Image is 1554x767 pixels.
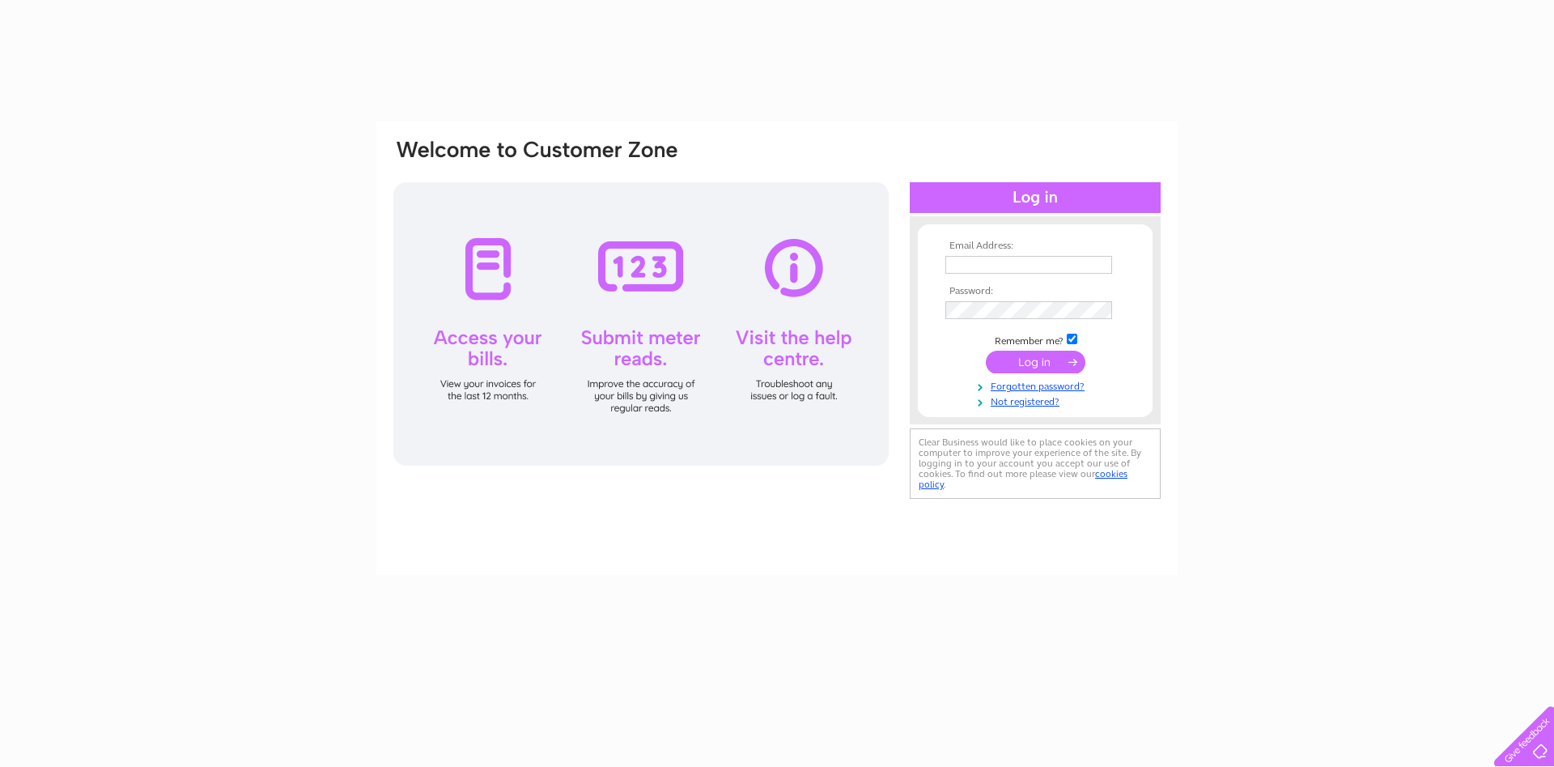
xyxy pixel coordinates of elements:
[941,331,1129,347] td: Remember me?
[945,377,1129,393] a: Forgotten password?
[941,241,1129,252] th: Email Address:
[910,428,1161,499] div: Clear Business would like to place cookies on your computer to improve your experience of the sit...
[941,286,1129,297] th: Password:
[919,468,1127,490] a: cookies policy
[986,351,1085,373] input: Submit
[945,393,1129,408] a: Not registered?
